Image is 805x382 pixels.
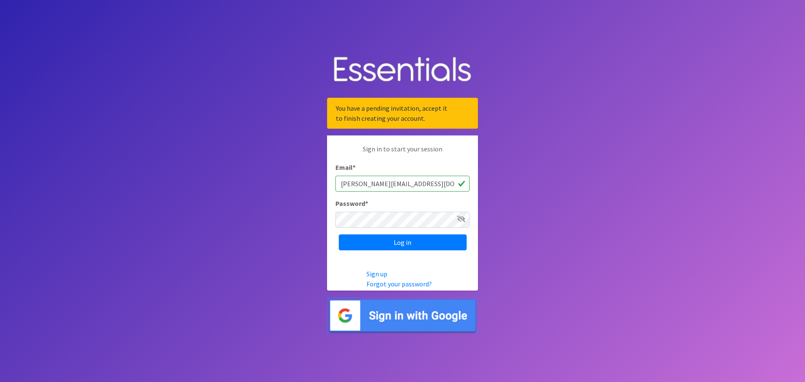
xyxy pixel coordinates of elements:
[335,144,470,162] p: Sign in to start your session
[335,198,368,208] label: Password
[366,280,432,288] a: Forgot your password?
[339,234,467,250] input: Log in
[366,270,387,278] a: Sign up
[327,98,478,129] div: You have a pending invitation, accept it to finish creating your account.
[353,163,356,172] abbr: required
[365,199,368,208] abbr: required
[327,297,478,334] img: Sign in with Google
[335,162,356,172] label: Email
[327,48,478,91] img: Human Essentials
